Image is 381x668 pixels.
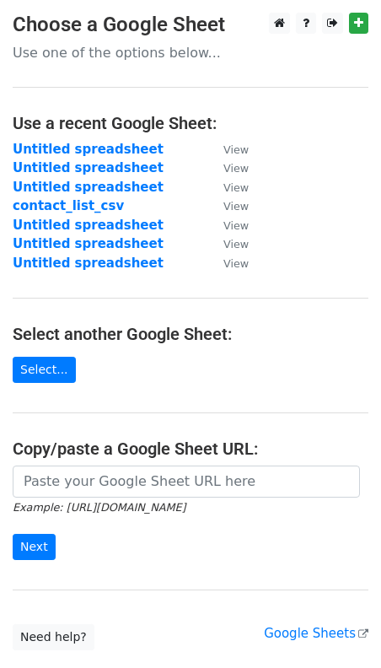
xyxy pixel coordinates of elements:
[207,160,249,175] a: View
[223,200,249,213] small: View
[13,534,56,560] input: Next
[13,624,94,650] a: Need help?
[207,236,249,251] a: View
[207,256,249,271] a: View
[223,219,249,232] small: View
[13,44,368,62] p: Use one of the options below...
[223,162,249,175] small: View
[13,439,368,459] h4: Copy/paste a Google Sheet URL:
[207,198,249,213] a: View
[13,324,368,344] h4: Select another Google Sheet:
[207,218,249,233] a: View
[223,257,249,270] small: View
[13,160,164,175] a: Untitled spreadsheet
[13,357,76,383] a: Select...
[13,198,124,213] a: contact_list_csv
[13,142,164,157] a: Untitled spreadsheet
[13,256,164,271] a: Untitled spreadsheet
[13,236,164,251] a: Untitled spreadsheet
[13,180,164,195] a: Untitled spreadsheet
[13,13,368,37] h3: Choose a Google Sheet
[13,113,368,133] h4: Use a recent Google Sheet:
[207,180,249,195] a: View
[223,143,249,156] small: View
[223,238,249,250] small: View
[207,142,249,157] a: View
[13,466,360,498] input: Paste your Google Sheet URL here
[13,501,185,514] small: Example: [URL][DOMAIN_NAME]
[223,181,249,194] small: View
[13,218,164,233] a: Untitled spreadsheet
[264,626,368,641] a: Google Sheets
